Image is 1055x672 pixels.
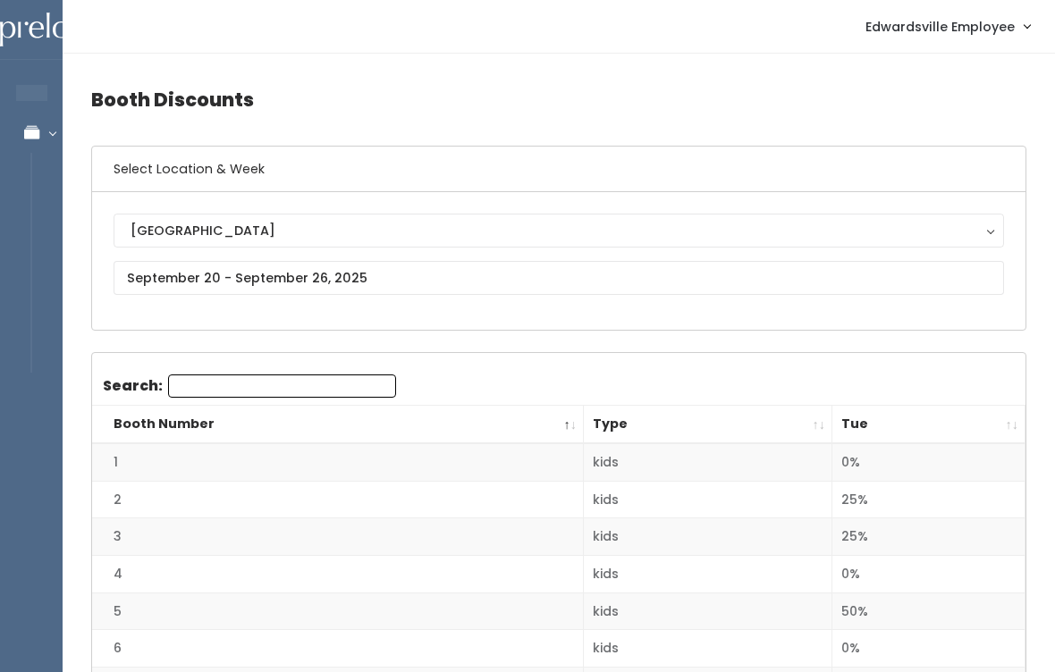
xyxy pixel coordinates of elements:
[584,518,832,556] td: kids
[832,556,1025,593] td: 0%
[168,374,396,398] input: Search:
[584,556,832,593] td: kids
[92,147,1025,192] h6: Select Location & Week
[103,374,396,398] label: Search:
[131,221,987,240] div: [GEOGRAPHIC_DATA]
[832,443,1025,481] td: 0%
[832,481,1025,518] td: 25%
[584,443,832,481] td: kids
[584,630,832,668] td: kids
[114,214,1004,248] button: [GEOGRAPHIC_DATA]
[91,75,1026,124] h4: Booth Discounts
[92,406,584,444] th: Booth Number: activate to sort column descending
[832,630,1025,668] td: 0%
[832,592,1025,630] td: 50%
[92,556,584,593] td: 4
[114,261,1004,295] input: September 20 - September 26, 2025
[92,592,584,630] td: 5
[832,406,1025,444] th: Tue: activate to sort column ascending
[865,17,1015,37] span: Edwardsville Employee
[92,443,584,481] td: 1
[584,592,832,630] td: kids
[92,630,584,668] td: 6
[832,518,1025,556] td: 25%
[92,518,584,556] td: 3
[584,406,832,444] th: Type: activate to sort column ascending
[584,481,832,518] td: kids
[92,481,584,518] td: 2
[848,7,1048,46] a: Edwardsville Employee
